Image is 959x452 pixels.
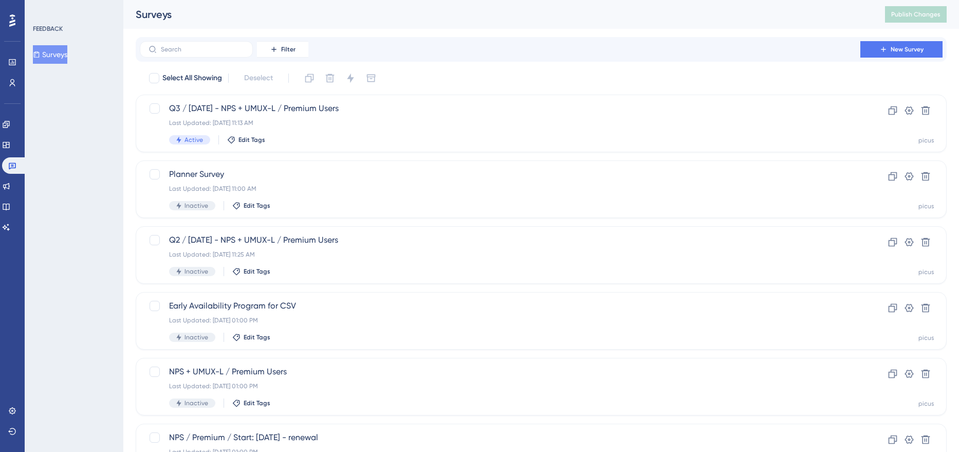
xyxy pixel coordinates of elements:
[244,333,270,341] span: Edit Tags
[244,267,270,276] span: Edit Tags
[232,267,270,276] button: Edit Tags
[169,316,831,324] div: Last Updated: [DATE] 01:00 PM
[238,136,265,144] span: Edit Tags
[185,333,208,341] span: Inactive
[244,72,273,84] span: Deselect
[161,46,244,53] input: Search
[169,185,831,193] div: Last Updated: [DATE] 11:00 AM
[185,202,208,210] span: Inactive
[185,399,208,407] span: Inactive
[860,41,943,58] button: New Survey
[918,136,934,144] div: picus
[169,366,831,378] span: NPS + UMUX-L / Premium Users
[162,72,222,84] span: Select All Showing
[227,136,265,144] button: Edit Tags
[136,7,859,22] div: Surveys
[169,250,831,259] div: Last Updated: [DATE] 11:25 AM
[169,119,831,127] div: Last Updated: [DATE] 11:13 AM
[885,6,947,23] button: Publish Changes
[281,45,296,53] span: Filter
[169,102,831,115] span: Q3 / [DATE] - NPS + UMUX-L / Premium Users
[891,45,924,53] span: New Survey
[169,234,831,246] span: Q2 / [DATE] - NPS + UMUX-L / Premium Users
[232,202,270,210] button: Edit Tags
[918,334,934,342] div: picus
[33,25,63,33] div: FEEDBACK
[169,300,831,312] span: Early Availability Program for CSV
[918,202,934,210] div: picus
[232,399,270,407] button: Edit Tags
[244,399,270,407] span: Edit Tags
[257,41,308,58] button: Filter
[891,10,940,19] span: Publish Changes
[918,400,934,408] div: picus
[244,202,270,210] span: Edit Tags
[185,267,208,276] span: Inactive
[33,45,67,64] button: Surveys
[169,431,831,444] span: NPS / Premium / Start: [DATE] - renewal
[169,168,831,180] span: Planner Survey
[918,268,934,276] div: picus
[169,382,831,390] div: Last Updated: [DATE] 01:00 PM
[232,333,270,341] button: Edit Tags
[185,136,203,144] span: Active
[235,69,282,87] button: Deselect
